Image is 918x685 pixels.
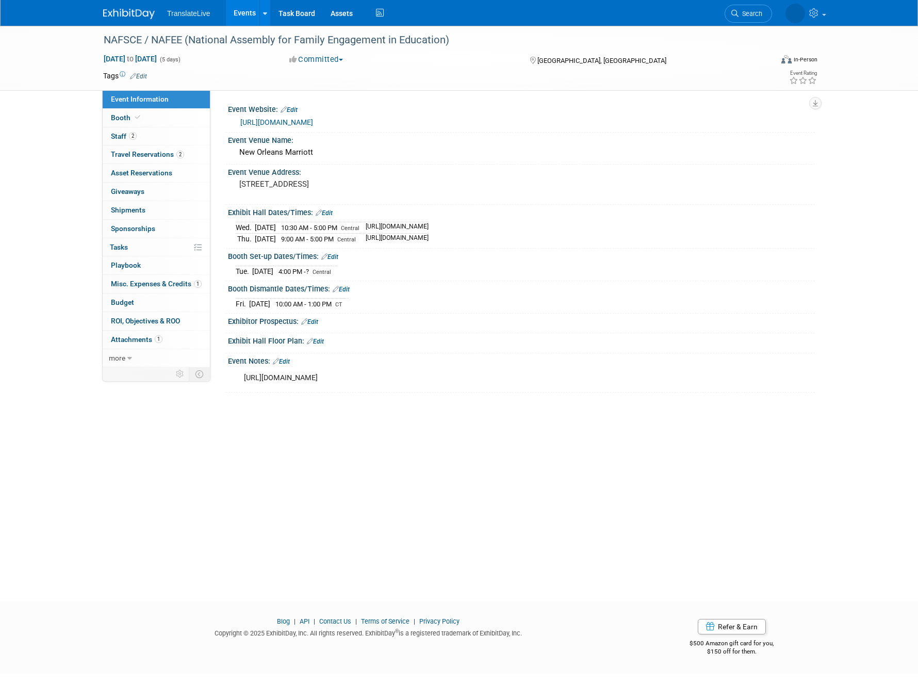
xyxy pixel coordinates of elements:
[300,617,309,625] a: API
[189,367,210,381] td: Toggle Event Tabs
[228,281,815,295] div: Booth Dismantle Dates/Times:
[228,333,815,347] div: Exhibit Hall Floor Plan:
[273,358,290,365] a: Edit
[240,118,313,126] a: [URL][DOMAIN_NAME]
[111,224,155,233] span: Sponsorships
[696,10,720,18] span: Search
[353,617,359,625] span: |
[278,268,310,275] span: 4:00 PM -
[111,95,169,103] span: Event Information
[228,102,815,115] div: Event Website:
[239,180,461,189] pre: [STREET_ADDRESS]
[281,235,334,243] span: 9:00 AM - 5:00 PM
[111,113,142,122] span: Booth
[236,266,252,277] td: Tue.
[321,253,338,260] a: Edit
[130,73,147,80] a: Edit
[411,617,418,625] span: |
[249,299,270,309] td: [DATE]
[103,331,210,349] a: Attachments1
[111,280,202,288] span: Misc. Expenses & Credits
[307,338,324,345] a: Edit
[159,56,181,63] span: (5 days)
[103,626,633,638] div: Copyright © 2025 ExhibitDay, Inc. All rights reserved. ExhibitDay is a registered trademark of Ex...
[100,31,757,50] div: NAFSCE / NAFEE (National Assembly for Family Engagement in Education)
[781,55,792,63] img: Format-Inperson.png
[103,109,210,127] a: Booth
[103,9,155,19] img: ExhibitDay
[236,144,807,160] div: New Orleans Marriott
[103,71,147,81] td: Tags
[103,275,210,293] a: Misc. Expenses & Credits1
[194,280,202,288] span: 1
[395,628,399,634] sup: ®
[743,6,805,17] img: Becky Copeland
[103,312,210,330] a: ROI, Objectives & ROO
[793,56,817,63] div: In-Person
[341,225,359,232] span: Central
[111,335,162,344] span: Attachments
[176,151,184,158] span: 2
[291,617,298,625] span: |
[277,617,290,625] a: Blog
[236,222,255,234] td: Wed.
[228,249,815,262] div: Booth Set-up Dates/Times:
[316,209,333,217] a: Edit
[103,90,210,108] a: Event Information
[111,298,134,306] span: Budget
[103,164,210,182] a: Asset Reservations
[103,183,210,201] a: Giveaways
[103,201,210,219] a: Shipments
[103,145,210,164] a: Travel Reservations2
[335,301,342,308] span: CT
[281,106,298,113] a: Edit
[359,222,429,234] td: [URL][DOMAIN_NAME]
[111,132,137,140] span: Staff
[236,234,255,244] td: Thu.
[111,187,144,195] span: Giveaways
[255,234,276,244] td: [DATE]
[361,617,409,625] a: Terms of Service
[228,133,815,145] div: Event Venue Name:
[711,54,817,69] div: Event Format
[125,55,135,63] span: to
[228,314,815,327] div: Exhibitor Prospectus:
[111,206,145,214] span: Shipments
[319,617,351,625] a: Contact Us
[129,132,137,140] span: 2
[103,256,210,274] a: Playbook
[255,222,276,234] td: [DATE]
[649,632,815,656] div: $500 Amazon gift card for you,
[111,150,184,158] span: Travel Reservations
[237,368,701,388] div: [URL][DOMAIN_NAME]
[103,127,210,145] a: Staff2
[228,165,815,177] div: Event Venue Address:
[419,617,460,625] a: Privacy Policy
[111,169,172,177] span: Asset Reservations
[228,353,815,367] div: Event Notes:
[337,236,356,243] span: Central
[228,205,815,218] div: Exhibit Hall Dates/Times:
[313,269,331,275] span: Central
[103,238,210,256] a: Tasks
[111,317,180,325] span: ROI, Objectives & ROO
[167,9,210,18] span: TranslateLive
[306,268,309,275] span: ?
[111,261,141,269] span: Playbook
[682,5,730,23] a: Search
[275,300,332,308] span: 10:00 AM - 1:00 PM
[135,115,140,120] i: Booth reservation complete
[110,243,128,251] span: Tasks
[311,617,318,625] span: |
[103,349,210,367] a: more
[109,354,125,362] span: more
[301,318,318,325] a: Edit
[103,293,210,312] a: Budget
[333,286,350,293] a: Edit
[698,619,766,634] a: Refer & Earn
[281,224,337,232] span: 10:30 AM - 5:00 PM
[171,367,189,381] td: Personalize Event Tab Strip
[359,234,429,244] td: [URL][DOMAIN_NAME]
[103,220,210,238] a: Sponsorships
[789,71,817,76] div: Event Rating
